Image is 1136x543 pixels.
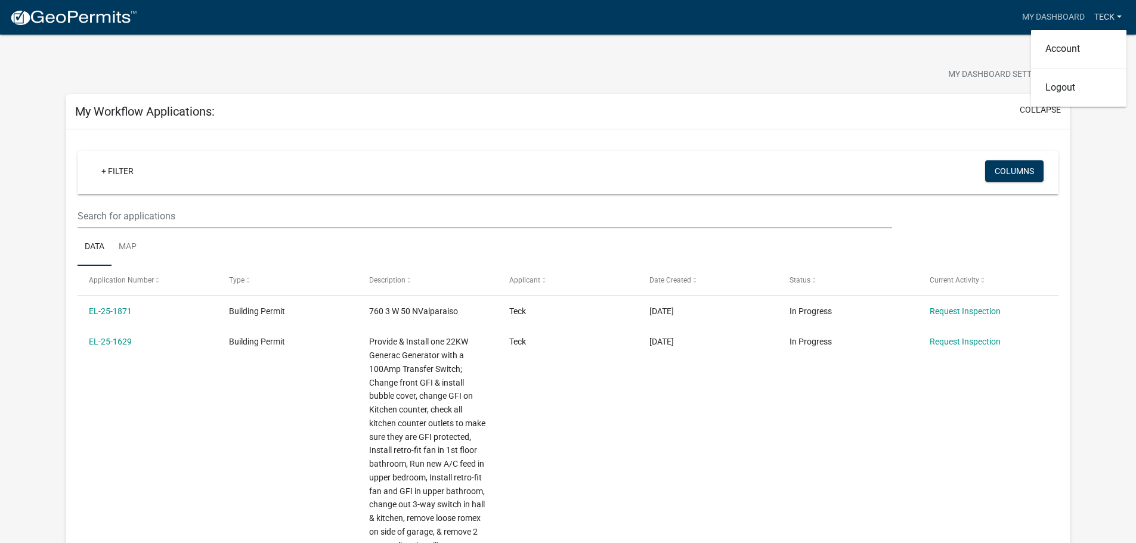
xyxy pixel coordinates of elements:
datatable-header-cell: Status [778,266,918,294]
span: Date Created [649,276,691,284]
datatable-header-cell: Date Created [638,266,778,294]
span: In Progress [790,306,832,316]
span: Applicant [509,276,540,284]
span: Application Number [89,276,154,284]
span: Type [229,276,244,284]
span: 09/25/2025 [649,306,674,316]
a: My Dashboard [1017,6,1089,29]
a: Data [78,228,112,266]
span: My Dashboard Settings [948,68,1051,82]
datatable-header-cell: Type [218,266,358,294]
a: + Filter [92,160,143,182]
datatable-header-cell: Applicant [498,266,638,294]
span: Status [790,276,810,284]
a: Request Inspection [930,337,1001,346]
span: Description [369,276,406,284]
a: EL-25-1629 [89,337,132,346]
input: Search for applications [78,204,892,228]
datatable-header-cell: Current Activity [918,266,1058,294]
span: Current Activity [930,276,979,284]
button: Columns [985,160,1044,182]
datatable-header-cell: Description [358,266,498,294]
a: Logout [1031,73,1126,102]
a: EL-25-1871 [89,306,132,316]
a: Account [1031,35,1126,63]
span: 08/27/2025 [649,337,674,346]
span: Building Permit [229,306,285,316]
span: Teck [509,337,526,346]
span: In Progress [790,337,832,346]
div: Teck [1031,30,1126,107]
span: 760 3 W 50 NValparaiso [369,306,458,316]
a: Map [112,228,144,266]
a: Teck [1089,6,1126,29]
button: My Dashboard Settingssettings [939,63,1077,86]
h5: My Workflow Applications: [75,104,215,119]
button: collapse [1020,104,1061,116]
datatable-header-cell: Application Number [78,266,218,294]
span: Building Permit [229,337,285,346]
a: Request Inspection [930,306,1001,316]
span: Teck [509,306,526,316]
